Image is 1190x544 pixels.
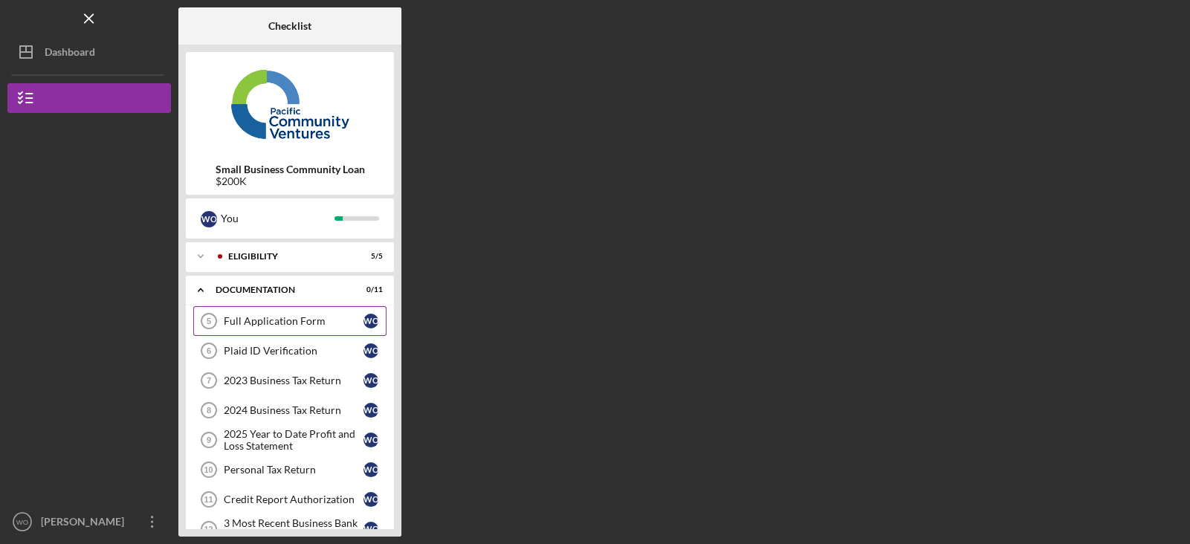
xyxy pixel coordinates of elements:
div: Dashboard [45,37,95,71]
button: WO[PERSON_NAME] [7,507,171,537]
tspan: 7 [207,376,211,385]
div: W O [363,462,378,477]
a: 92025 Year to Date Profit and Loss StatementWO [193,425,387,455]
div: Full Application Form [224,315,363,327]
a: 123 Most Recent Business Bank StatementsWO [193,514,387,544]
a: 82024 Business Tax ReturnWO [193,395,387,425]
div: You [221,206,334,231]
a: 11Credit Report AuthorizationWO [193,485,387,514]
div: W O [363,343,378,358]
div: W O [201,211,217,227]
div: $200K [216,175,365,187]
div: Documentation [216,285,346,294]
img: Product logo [186,59,394,149]
tspan: 11 [204,495,213,504]
tspan: 12 [204,525,213,534]
div: Credit Report Authorization [224,493,363,505]
div: W O [363,522,378,537]
button: Dashboard [7,37,171,67]
div: W O [363,373,378,388]
tspan: 8 [207,406,211,415]
div: [PERSON_NAME] [37,507,134,540]
div: 3 Most Recent Business Bank Statements [224,517,363,541]
div: 2024 Business Tax Return [224,404,363,416]
div: Personal Tax Return [224,464,363,476]
a: 5Full Application FormWO [193,306,387,336]
div: W O [363,403,378,418]
div: 2023 Business Tax Return [224,375,363,386]
text: WO [16,518,29,526]
tspan: 9 [207,435,211,444]
div: Eligibility [228,252,346,261]
a: 6Plaid ID VerificationWO [193,336,387,366]
div: W O [363,433,378,447]
b: Checklist [268,20,311,32]
div: 5 / 5 [356,252,383,261]
tspan: 10 [204,465,213,474]
div: Plaid ID Verification [224,345,363,357]
tspan: 5 [207,317,211,326]
a: 10Personal Tax ReturnWO [193,455,387,485]
div: W O [363,314,378,328]
div: W O [363,492,378,507]
a: 72023 Business Tax ReturnWO [193,366,387,395]
tspan: 6 [207,346,211,355]
div: 2025 Year to Date Profit and Loss Statement [224,428,363,452]
div: 0 / 11 [356,285,383,294]
b: Small Business Community Loan [216,163,365,175]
